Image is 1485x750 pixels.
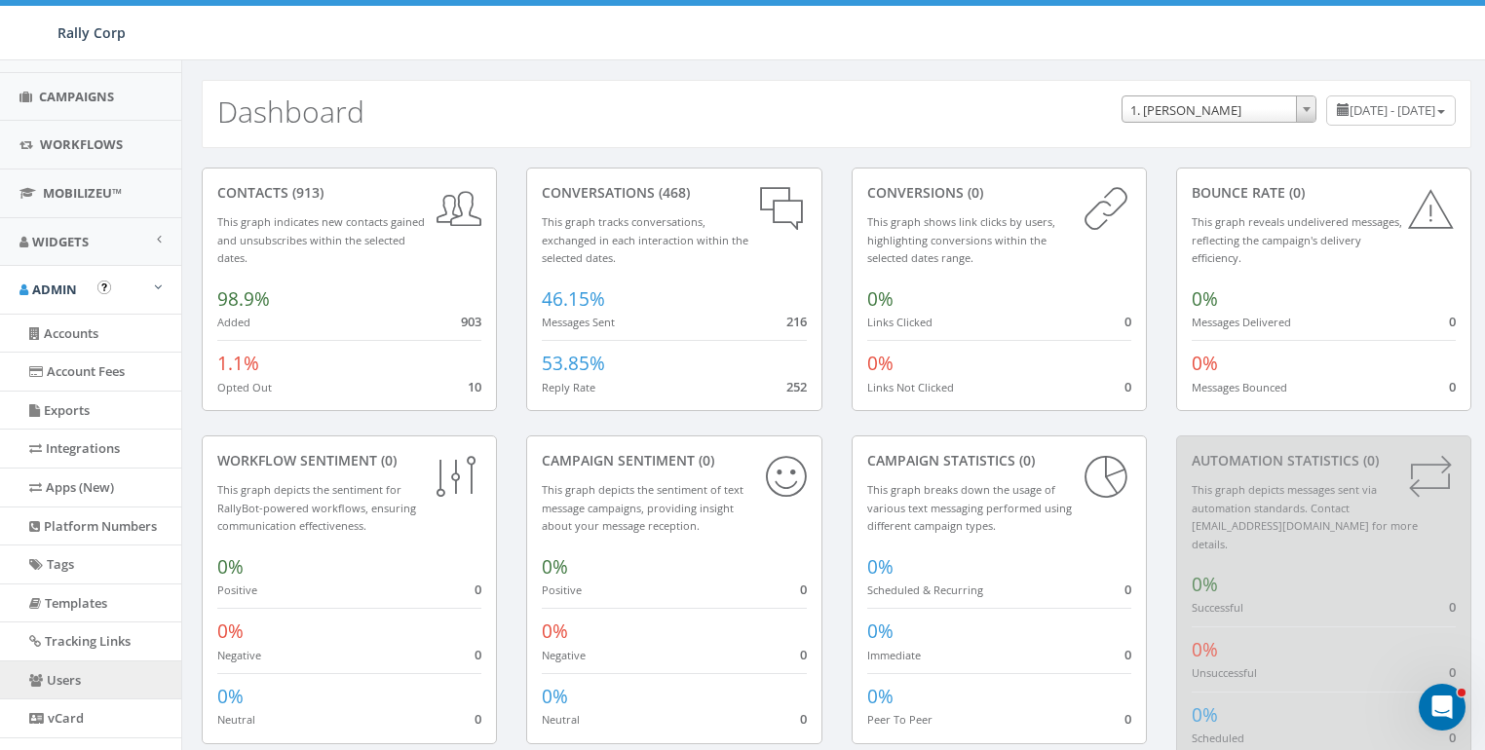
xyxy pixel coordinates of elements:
span: 0% [867,286,894,312]
small: Links Not Clicked [867,380,954,394]
span: 0% [542,554,568,580]
small: Immediate [867,648,921,662]
span: (0) [1359,451,1379,469]
small: This graph depicts the sentiment of text message campaigns, providing insight about your message ... [542,482,743,533]
div: Campaign Sentiment [542,451,806,470]
span: (0) [1015,451,1035,469]
span: (0) [1285,183,1305,202]
div: Automation Statistics [1192,451,1456,470]
span: 0 [475,646,481,663]
small: This graph breaks down the usage of various text messaging performed using different campaign types. [867,482,1072,533]
span: 1. James Martin [1123,96,1315,124]
small: Negative [217,648,261,662]
div: Campaign Statistics [867,451,1131,470]
small: Links Clicked [867,315,933,329]
small: Successful [1192,600,1243,615]
span: 53.85% [542,351,605,376]
span: 0 [800,710,807,728]
span: 0% [542,684,568,709]
small: Scheduled & Recurring [867,582,983,597]
button: Open In-App Guide [97,281,111,294]
span: (0) [377,451,397,469]
span: 0 [475,710,481,728]
div: Workflow Sentiment [217,451,481,470]
span: 0% [867,554,894,580]
small: Unsuccessful [1192,665,1257,680]
small: This graph indicates new contacts gained and unsubscribes within the selected dates. [217,214,425,265]
small: This graph reveals undelivered messages, reflecting the campaign's delivery efficiency. [1192,214,1402,265]
span: 1.1% [217,351,259,376]
small: Positive [217,582,257,597]
small: Opted Out [217,380,272,394]
span: 0% [1192,286,1218,312]
span: 0 [800,581,807,598]
span: 0% [1192,702,1218,728]
span: 0% [867,684,894,709]
small: Neutral [542,712,580,727]
div: conversations [542,183,806,203]
span: Rally Corp [57,23,126,42]
h2: Dashboard [217,95,364,128]
small: Negative [542,648,586,662]
span: 0 [1124,313,1131,330]
small: This graph depicts the sentiment for RallyBot-powered workflows, ensuring communication effective... [217,482,416,533]
small: Positive [542,582,582,597]
span: 0% [867,351,894,376]
span: 0% [217,684,244,709]
span: 0 [1124,581,1131,598]
span: 903 [461,313,481,330]
span: 0 [1124,646,1131,663]
small: This graph tracks conversations, exchanged in each interaction within the selected dates. [542,214,748,265]
small: Peer To Peer [867,712,933,727]
span: Admin [32,281,77,298]
span: Campaigns [39,88,114,105]
span: 0% [1192,637,1218,662]
small: Reply Rate [542,380,595,394]
span: MobilizeU™ [43,184,122,202]
span: 0% [1192,572,1218,597]
span: [DATE] - [DATE] [1350,101,1435,119]
span: 0 [1124,710,1131,728]
span: 0% [542,619,568,644]
span: Workflows [40,135,123,153]
small: Messages Delivered [1192,315,1291,329]
span: 98.9% [217,286,270,312]
span: 0% [1192,351,1218,376]
small: Messages Bounced [1192,380,1287,394]
iframe: Intercom live chat [1419,684,1466,731]
span: 0 [800,646,807,663]
span: 46.15% [542,286,605,312]
span: 1. James Martin [1122,95,1316,123]
span: Widgets [32,233,89,250]
span: (0) [964,183,983,202]
small: Messages Sent [542,315,615,329]
span: 0 [1449,729,1456,746]
span: (468) [655,183,690,202]
span: 0% [217,554,244,580]
span: 0 [1124,378,1131,395]
span: 0 [1449,598,1456,616]
small: Scheduled [1192,731,1244,745]
span: 0 [1449,313,1456,330]
span: (0) [695,451,714,469]
small: Neutral [217,712,255,727]
div: Bounce Rate [1192,183,1456,203]
span: 0% [867,619,894,644]
span: 10 [468,378,481,395]
div: contacts [217,183,481,203]
span: 0 [1449,378,1456,395]
span: 0 [1449,663,1456,681]
div: conversions [867,183,1131,203]
span: 216 [786,313,807,330]
span: 0% [217,619,244,644]
span: 0 [475,581,481,598]
span: (913) [288,183,324,202]
small: Added [217,315,250,329]
small: This graph depicts messages sent via automation standards. Contact [EMAIL_ADDRESS][DOMAIN_NAME] f... [1192,482,1418,551]
span: 252 [786,378,807,395]
small: This graph shows link clicks by users, highlighting conversions within the selected dates range. [867,214,1055,265]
